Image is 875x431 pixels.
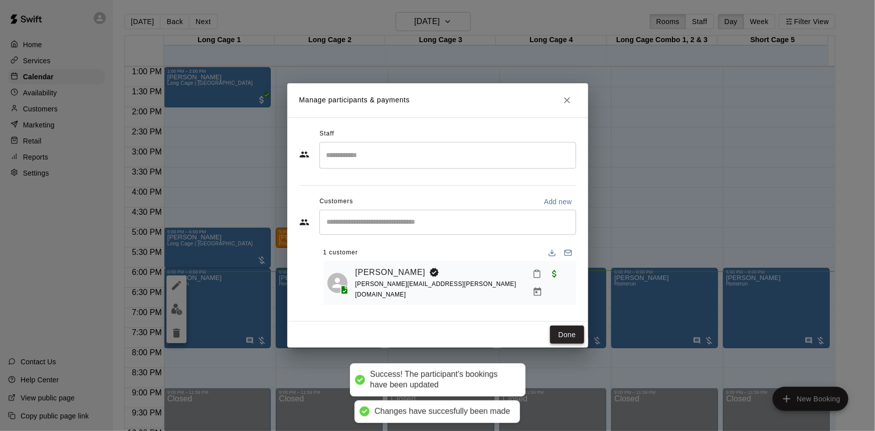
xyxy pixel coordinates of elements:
button: Email participants [560,245,576,261]
span: Paid with POS (Swift) [546,269,564,277]
a: [PERSON_NAME] [356,266,426,279]
button: Add new [540,194,576,210]
button: Mark attendance [529,265,546,282]
span: Customers [319,194,353,210]
div: Tina Morgan [327,273,347,293]
span: 1 customer [323,245,358,261]
span: [PERSON_NAME][EMAIL_ADDRESS][PERSON_NAME][DOMAIN_NAME] [356,280,516,298]
p: Manage participants & payments [299,95,410,105]
div: Start typing to search customers... [319,210,576,235]
button: Done [550,326,584,344]
button: Close [558,91,576,109]
svg: Staff [299,150,309,160]
span: Staff [319,126,334,142]
svg: Booking Owner [429,267,439,277]
p: Add new [544,197,572,207]
svg: Customers [299,217,309,227]
button: Download list [544,245,560,261]
div: Changes have succesfully been made [375,406,510,417]
div: Search staff [319,142,576,169]
button: Manage bookings & payment [529,283,547,301]
div: Success! The participant's bookings have been updated [370,370,515,391]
